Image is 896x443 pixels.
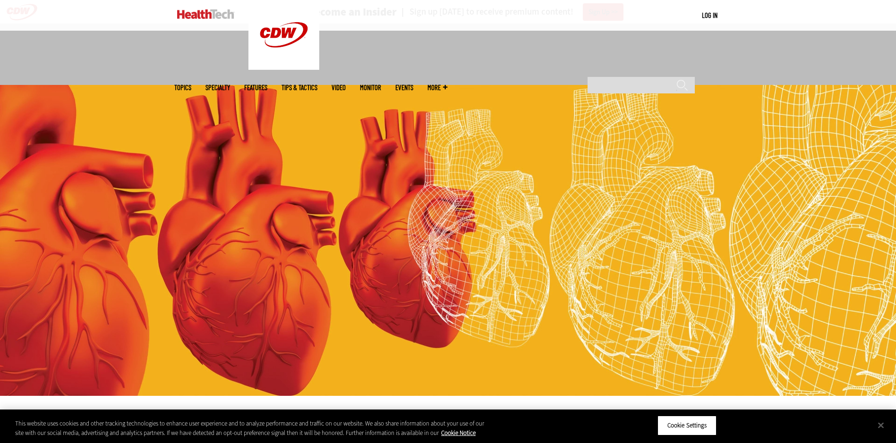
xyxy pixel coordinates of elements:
button: Close [870,415,891,435]
img: Home [177,9,234,19]
a: MonITor [360,84,381,91]
span: Specialty [205,84,230,91]
a: Log in [702,11,717,19]
a: Video [332,84,346,91]
button: Cookie Settings [657,416,717,435]
a: Events [395,84,413,91]
div: This website uses cookies and other tracking technologies to enhance user experience and to analy... [15,419,493,437]
div: User menu [702,10,717,20]
a: CDW [248,62,319,72]
a: More information about your privacy [441,429,476,437]
a: Features [244,84,267,91]
span: More [427,84,447,91]
span: Topics [174,84,191,91]
a: Tips & Tactics [282,84,317,91]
